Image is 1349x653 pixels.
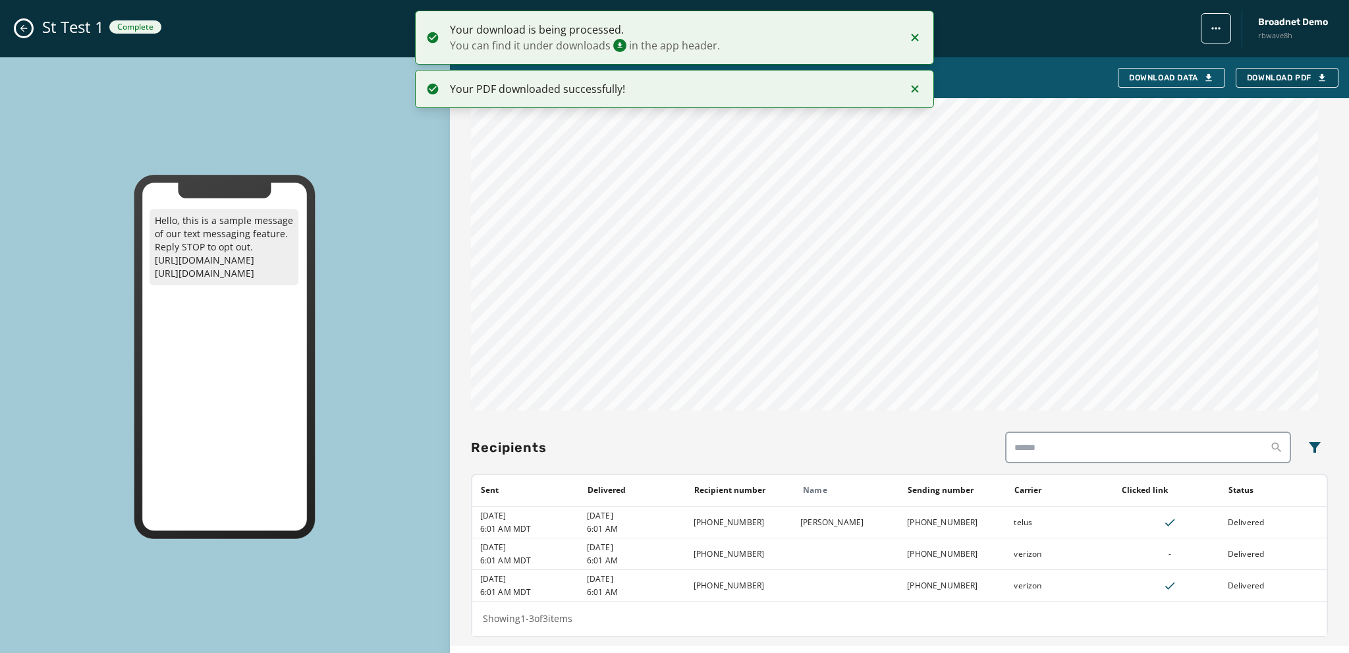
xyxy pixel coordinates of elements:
[587,555,685,566] span: 6:01 AM
[1220,507,1327,538] td: Delivered
[1220,538,1327,570] td: Delivered
[899,507,1006,538] td: [PHONE_NUMBER]
[1006,507,1113,538] td: telus
[686,570,792,602] td: [PHONE_NUMBER]
[686,538,792,570] td: [PHONE_NUMBER]
[480,555,578,566] span: 6:01 AM MDT
[1223,480,1259,501] button: Sort by [object Object]
[1116,480,1173,501] button: Sort by [object Object]
[483,612,572,625] span: Showing 1 - 3 of 3 items
[1201,13,1231,43] button: broadcast action menu
[587,587,685,598] span: 6:01 AM
[1006,538,1113,570] td: verizon
[689,480,771,501] button: Sort by [object Object]
[587,511,685,521] span: [DATE]
[1258,16,1328,29] span: Broadnet Demo
[480,524,578,534] span: 6:01 AM MDT
[480,574,578,584] span: [DATE]
[480,587,578,598] span: 6:01 AM MDT
[480,542,578,553] span: [DATE]
[803,485,898,496] div: Name
[1006,570,1113,602] td: verizon
[1302,434,1328,461] button: Filters menu
[899,570,1006,602] td: [PHONE_NUMBER]
[471,438,547,457] h4: Recipients
[1118,68,1225,88] button: Download Data
[902,480,979,501] button: Sort by [object Object]
[582,480,631,501] button: Sort by [object Object]
[450,22,896,38] span: Your download is being processed.
[450,38,896,53] span: You can find it under downloads in the app header.
[792,507,899,538] td: [PERSON_NAME]
[1236,68,1338,88] button: Download PDF
[476,480,504,501] button: Sort by [object Object]
[1009,480,1047,501] button: Sort by [object Object]
[450,81,896,97] div: Your PDF downloaded successfully!
[1220,570,1327,602] td: Delivered
[587,574,685,584] span: [DATE]
[1258,30,1328,42] span: rbwave8h
[1247,72,1327,83] span: Download PDF
[1121,549,1219,559] div: -
[587,542,685,553] span: [DATE]
[587,524,685,534] span: 6:01 AM
[1129,72,1214,83] div: Download Data
[686,507,792,538] td: [PHONE_NUMBER]
[899,538,1006,570] td: [PHONE_NUMBER]
[480,511,578,521] span: [DATE]
[150,209,298,285] p: Hello, this is a sample message of our text messaging feature. Reply STOP to opt out. [URL][DOMAI...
